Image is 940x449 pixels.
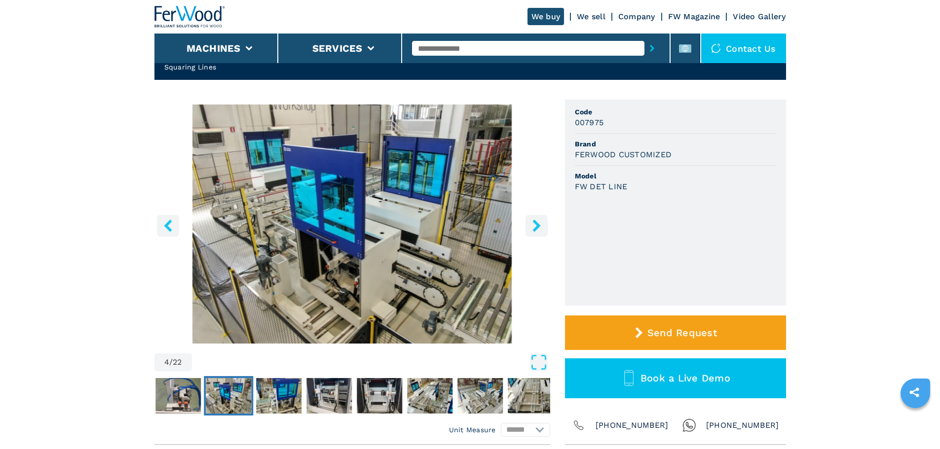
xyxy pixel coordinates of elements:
button: Go to Slide 3 [153,376,203,415]
button: Go to Slide 5 [254,376,303,415]
h2: Squaring Lines [164,62,417,72]
span: 22 [173,358,182,366]
iframe: Chat [898,405,933,442]
button: Go to Slide 9 [455,376,505,415]
button: Go to Slide 10 [506,376,555,415]
button: Machines [187,42,241,54]
h3: 007975 [575,117,604,128]
span: 4 [164,358,169,366]
button: Send Request [565,315,786,350]
a: Company [618,12,655,21]
span: Brand [575,139,776,149]
button: Services [312,42,363,54]
button: Go to Slide 4 [204,376,253,415]
span: Model [575,171,776,181]
img: 228adf89fce56a4fc2e15ebd115cb4c0 [508,378,553,414]
span: [PHONE_NUMBER] [706,418,779,432]
span: / [169,358,173,366]
img: 4f4f6e5815a25dfb60a43a000cd6adc3 [306,378,352,414]
button: Open Fullscreen [194,353,548,371]
em: Unit Measure [449,425,496,435]
button: submit-button [644,37,660,60]
button: Go to Slide 7 [355,376,404,415]
button: Book a Live Demo [565,358,786,398]
button: right-button [526,214,548,237]
img: 04f204dbf9c9e0786d991049974495bb [357,378,402,414]
button: Go to Slide 6 [304,376,354,415]
img: ff76bafd7875d1e650a305e1945d8503 [155,378,201,414]
div: Go to Slide 4 [154,104,550,344]
img: Whatsapp [682,418,696,432]
img: cba57661ae7b95bfd9869c101d136750 [457,378,503,414]
img: Contact us [711,43,721,53]
a: FW Magazine [668,12,720,21]
img: 3d662ff08a8ef3e8eb4ed0487ee330fe [206,378,251,414]
img: Squaring Lines FERWOOD CUSTOMIZED FW DET LINE [154,104,550,344]
img: f3b6a9a7527db4a9fafaddcb5db8feda [256,378,301,414]
span: Code [575,107,776,117]
nav: Thumbnail Navigation [53,376,449,415]
a: We buy [527,8,564,25]
span: Book a Live Demo [640,372,730,384]
a: We sell [577,12,605,21]
img: Ferwood [154,6,226,28]
span: [PHONE_NUMBER] [596,418,669,432]
button: Go to Slide 8 [405,376,454,415]
img: e0f9ab27323ba21fff3c22d9a9139e79 [407,378,452,414]
div: Contact us [701,34,786,63]
h3: FERWOOD CUSTOMIZED [575,149,672,160]
h3: FW DET LINE [575,181,628,192]
span: Send Request [647,327,717,339]
img: Phone [572,418,586,432]
button: left-button [157,214,179,237]
a: Video Gallery [733,12,786,21]
a: sharethis [902,380,927,405]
